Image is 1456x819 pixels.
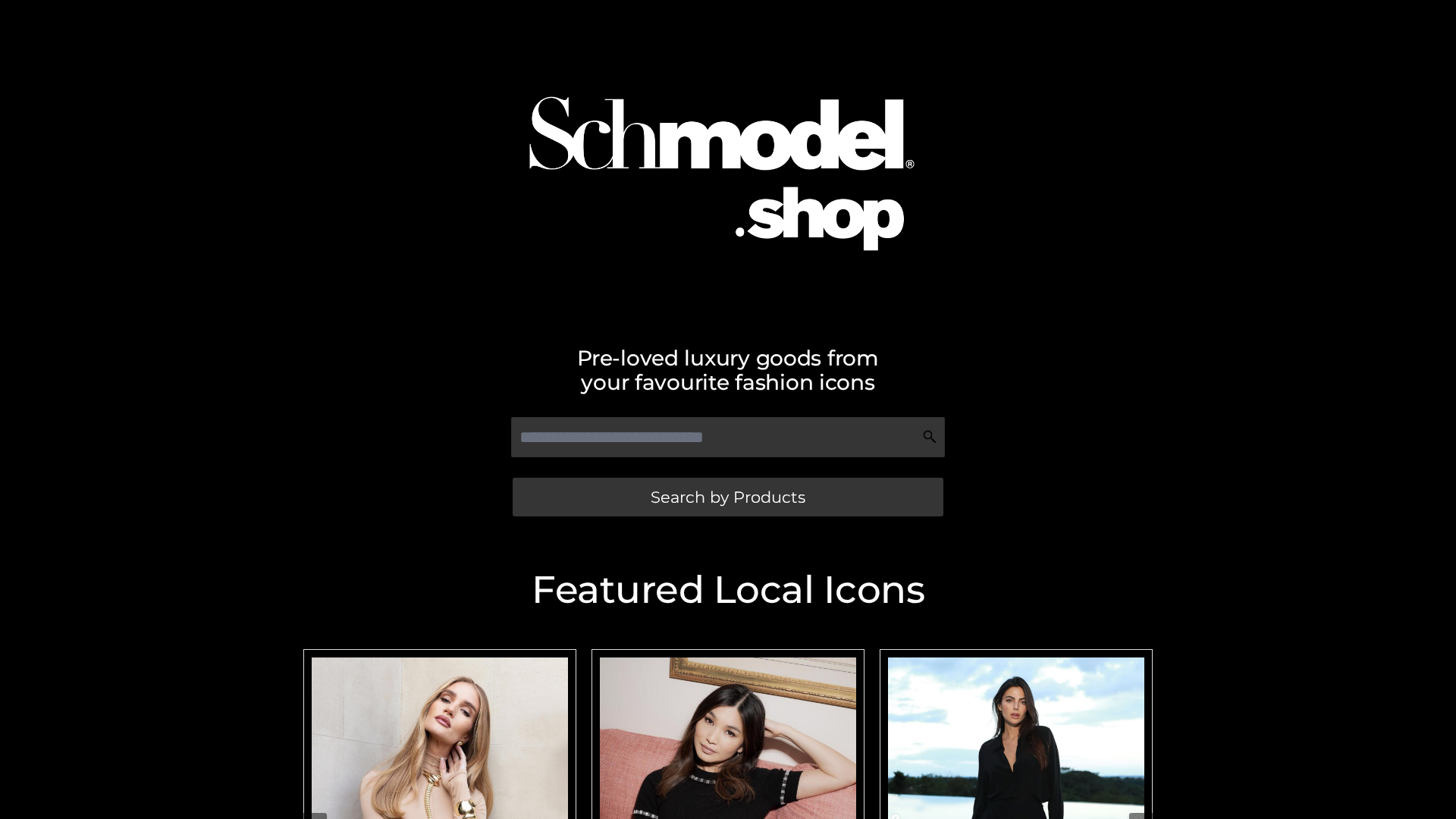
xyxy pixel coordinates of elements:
h2: Pre-loved luxury goods from your favourite fashion icons [296,346,1160,394]
h2: Featured Local Icons​ [296,571,1160,609]
a: Search by Products [513,478,943,516]
span: Search by Products [651,489,805,505]
img: Search Icon [922,429,937,444]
